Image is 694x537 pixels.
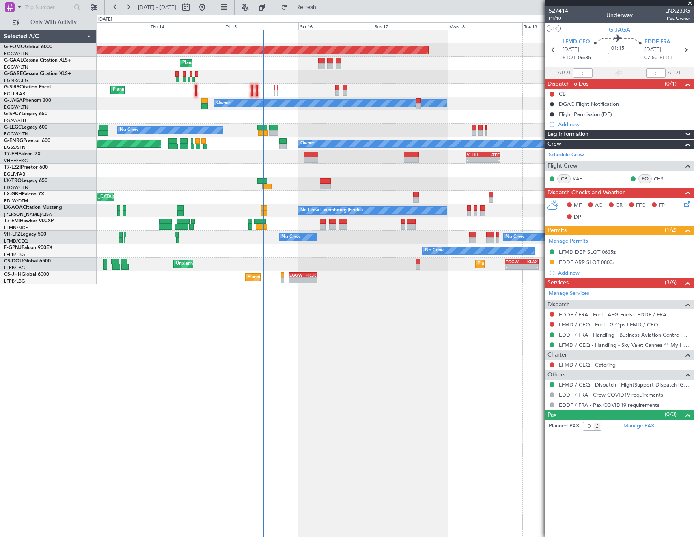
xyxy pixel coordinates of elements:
[4,272,49,277] a: CS-JHHGlobal 6000
[4,158,28,164] a: VHHH/HKG
[4,211,52,217] a: [PERSON_NAME]/QSA
[4,64,28,70] a: EGGW/LTN
[4,192,44,197] a: LX-GBHFalcon 7X
[4,225,28,231] a: LFMN/NCE
[549,237,588,245] a: Manage Permits
[138,4,176,11] span: [DATE] - [DATE]
[547,350,567,360] span: Charter
[665,15,690,22] span: Pos Owner
[113,84,241,96] div: Planned Maint [GEOGRAPHIC_DATA] ([GEOGRAPHIC_DATA])
[74,22,149,30] div: Wed 13
[467,157,483,162] div: -
[4,118,26,124] a: LGAV/ATH
[4,165,48,170] a: T7-LZZIPraetor 600
[478,258,606,270] div: Planned Maint [GEOGRAPHIC_DATA] ([GEOGRAPHIC_DATA])
[558,121,690,128] div: Add new
[300,204,363,217] div: No Crew Luxembourg (Findel)
[4,85,51,90] a: G-SIRSCitation Excel
[448,22,522,30] div: Mon 18
[644,38,670,46] span: EDDF FRA
[4,165,21,170] span: T7-LZZI
[609,26,630,34] span: G-JAGA
[559,381,690,388] a: LFMD / CEQ - Dispatch - FlightSupport Dispatch [GEOGRAPHIC_DATA]
[547,226,567,235] span: Permits
[522,259,537,264] div: KLAX
[559,111,612,118] div: Flight Permission (DE)
[483,152,499,157] div: LTFE
[559,249,616,256] div: LFMD DEP SLOT 0635z
[298,22,373,30] div: Sat 16
[573,68,593,78] input: --:--
[4,232,20,237] span: 9H-LPZ
[425,245,444,257] div: No Crew
[483,157,499,162] div: -
[4,45,25,49] span: G-FOMO
[4,178,47,183] a: LX-TROLegacy 650
[4,278,25,284] a: LFPB/LBG
[606,11,633,19] div: Underway
[549,422,579,430] label: Planned PAX
[182,57,212,69] div: Planned Maint
[547,300,570,309] span: Dispatch
[277,1,326,14] button: Refresh
[4,272,22,277] span: CS-JHH
[120,124,138,136] div: No Crew
[4,245,52,250] a: F-GPNJFalcon 900EX
[248,271,375,284] div: Planned Maint [GEOGRAPHIC_DATA] ([GEOGRAPHIC_DATA])
[4,131,28,137] a: EGGW/LTN
[4,232,46,237] a: 9H-LPZLegacy 500
[467,152,483,157] div: VHHH
[373,22,448,30] div: Sun 17
[547,370,565,380] span: Others
[559,101,619,107] div: DGAC Flight Notification
[665,278,677,287] span: (3/6)
[4,238,28,244] a: LFMD/CEQ
[21,19,86,25] span: Only With Activity
[660,54,672,62] span: ELDT
[98,16,112,23] div: [DATE]
[665,226,677,234] span: (1/2)
[4,192,22,197] span: LX-GBH
[4,51,28,57] a: EGGW/LTN
[4,77,28,84] a: EGNR/CEG
[557,174,571,183] div: CP
[558,269,690,276] div: Add new
[289,273,303,277] div: EGGW
[559,391,663,398] a: EDDF / FRA - Crew COVID19 requirements
[547,79,588,89] span: Dispatch To-Dos
[559,342,690,348] a: LFMD / CEQ - Handling - Sky Valet Cannes ** My Handling**LFMD / CEQ
[574,213,581,221] span: DP
[659,202,665,210] span: FP
[549,151,584,159] a: Schedule Crew
[636,202,645,210] span: FFC
[4,112,47,116] a: G-SPCYLegacy 650
[549,6,568,15] span: 527414
[559,321,658,328] a: LFMD / CEQ - Fuel - G-Ops LFMD / CEQ
[547,130,588,139] span: Leg Information
[644,54,657,62] span: 07:50
[654,175,672,183] a: CHS
[563,54,576,62] span: ETOT
[547,188,625,198] span: Dispatch Checks and Weather
[559,311,666,318] a: EDDF / FRA - Fuel - AEG Fuels - EDDF / FRA
[558,69,571,77] span: ATOT
[665,410,677,419] span: (0/0)
[4,138,50,143] a: G-ENRGPraetor 600
[4,152,18,157] span: T7-FFI
[4,125,47,130] a: G-LEGCLegacy 600
[573,175,591,183] a: KAH
[4,251,25,258] a: LFPB/LBG
[578,54,591,62] span: 06:35
[623,422,654,430] a: Manage PAX
[549,15,568,22] span: P1/10
[289,278,303,283] div: -
[547,161,578,171] span: Flight Crew
[611,45,624,53] span: 01:15
[4,91,25,97] a: EGLF/FAB
[506,264,522,269] div: -
[4,205,62,210] a: LX-AOACitation Mustang
[4,98,23,103] span: G-JAGA
[4,104,28,110] a: EGGW/LTN
[4,245,22,250] span: F-GPNJ
[506,231,524,243] div: No Crew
